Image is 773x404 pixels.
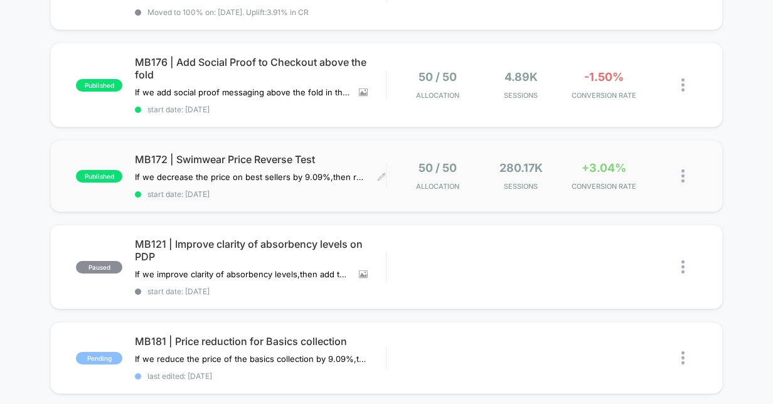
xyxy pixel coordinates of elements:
[135,87,349,97] span: If we add social proof messaging above the fold in the checkout,then conversions will increase,be...
[499,161,543,174] span: 280.17k
[565,182,642,191] span: CONVERSION RATE
[416,182,459,191] span: Allocation
[76,261,122,274] span: paused
[418,161,457,174] span: 50 / 50
[135,335,386,348] span: MB181 | Price reduction for Basics collection
[135,287,386,296] span: start date: [DATE]
[135,105,386,114] span: start date: [DATE]
[681,351,685,364] img: close
[565,91,642,100] span: CONVERSION RATE
[681,169,685,183] img: close
[416,91,459,100] span: Allocation
[418,70,457,83] span: 50 / 50
[135,189,386,199] span: start date: [DATE]
[135,238,386,263] span: MB121 | Improve clarity of absorbency levels on PDP
[135,153,386,166] span: MB172 | Swimwear Price Reverse Test
[582,161,626,174] span: +3.04%
[135,354,368,364] span: If we reduce the price of the basics collection by 9.09%,then conversions will increase,because v...
[147,8,309,17] span: Moved to 100% on: [DATE] . Uplift: 3.91% in CR
[135,56,386,81] span: MB176 | Add Social Proof to Checkout above the fold
[135,371,386,381] span: last edited: [DATE]
[135,172,368,182] span: If we decrease the price on best sellers by 9.09%,then revenue will increase,because customers ar...
[681,78,685,92] img: close
[681,260,685,274] img: close
[482,91,559,100] span: Sessions
[482,182,559,191] span: Sessions
[76,79,122,92] span: published
[504,70,538,83] span: 4.89k
[76,352,122,364] span: Pending
[135,269,349,279] span: If we improve clarity of absorbency levels,then add to carts & CR will increase,because users are...
[584,70,624,83] span: -1.50%
[76,170,122,183] span: published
